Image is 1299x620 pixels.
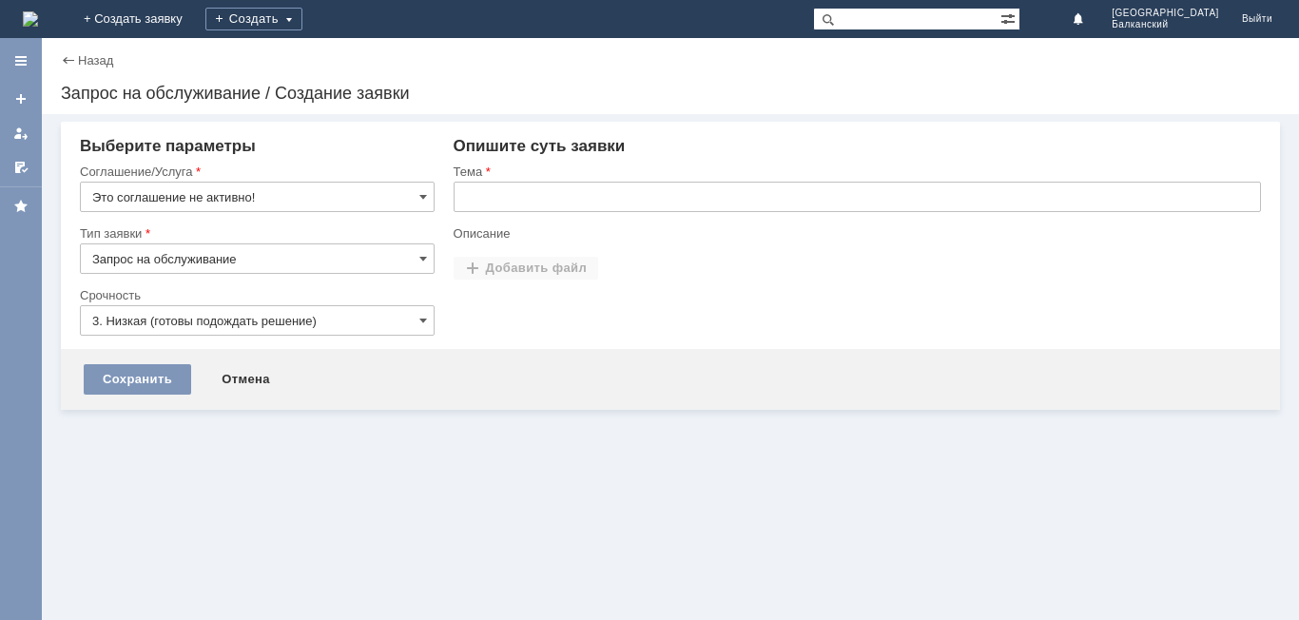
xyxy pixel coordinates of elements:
a: Мои заявки [6,118,36,148]
div: Создать [205,8,302,30]
a: Создать заявку [6,84,36,114]
a: Мои согласования [6,152,36,183]
div: Тип заявки [80,227,431,240]
span: Балканский [1112,19,1219,30]
div: Срочность [80,289,431,301]
a: Назад [78,53,113,68]
div: Описание [454,227,1257,240]
span: Выберите параметры [80,137,256,155]
span: [GEOGRAPHIC_DATA] [1112,8,1219,19]
a: Перейти на домашнюю страницу [23,11,38,27]
div: Тема [454,165,1257,178]
div: Соглашение/Услуга [80,165,431,178]
div: Запрос на обслуживание / Создание заявки [61,84,1280,103]
span: Расширенный поиск [1000,9,1019,27]
span: Опишите суть заявки [454,137,626,155]
img: logo [23,11,38,27]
